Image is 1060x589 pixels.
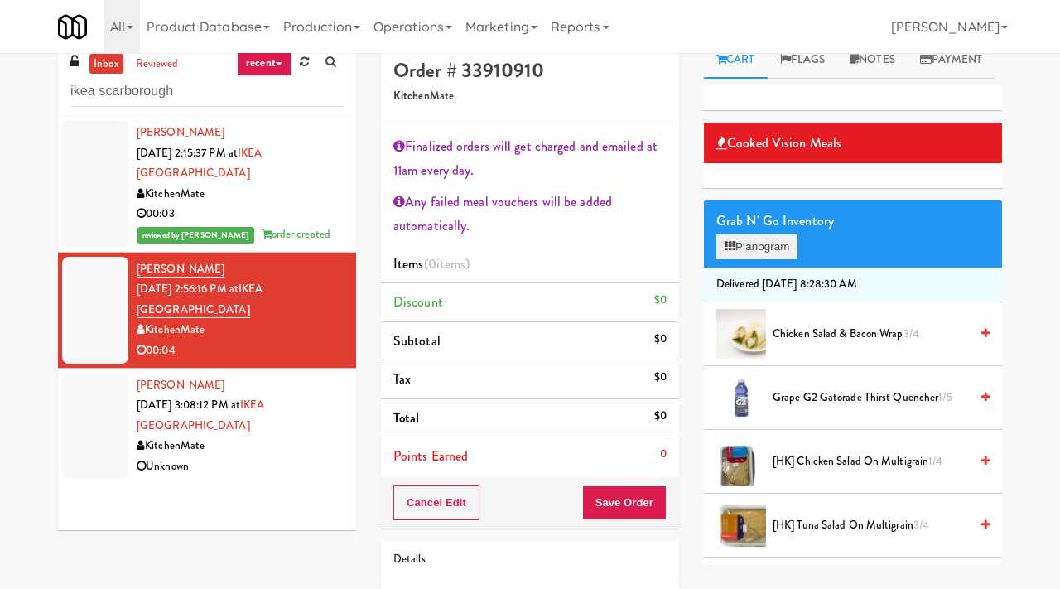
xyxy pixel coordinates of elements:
div: 00:03 [137,204,344,224]
div: Unknown [137,456,344,477]
div: $0 [654,406,667,427]
span: [DATE] 3:08:12 PM at [137,397,240,413]
span: 1/4 [928,453,942,469]
a: Notes [837,41,908,79]
span: Points Earned [393,447,468,466]
span: Grape G2 Gatorade Thirst Quencher [773,388,969,408]
div: Finalized orders will get charged and emailed at 11am every day. [393,134,667,183]
div: [HK] Tuna Salad on Multigrain3/4 [766,515,990,536]
div: KitchenMate [137,320,344,340]
span: Discount [393,292,443,311]
span: [DATE] 2:15:37 PM at [137,145,238,161]
span: Subtotal [393,331,441,350]
li: [PERSON_NAME][DATE] 2:15:37 PM atIKEA [GEOGRAPHIC_DATA]KitchenMate00:03reviewed by [PERSON_NAME]o... [58,116,356,253]
a: reviewed [132,54,183,75]
div: 00:04 [137,340,344,361]
li: Delivered [DATE] 8:28:30 AM [704,268,1002,302]
span: Total [393,408,420,427]
h4: Order # 33910910 [393,60,667,81]
a: recent [237,50,291,76]
span: [DATE] 2:56:16 PM at [137,281,238,297]
a: [PERSON_NAME] [137,261,224,278]
div: KitchenMate [137,184,344,205]
a: Cart [704,41,768,79]
div: $0 [654,329,667,350]
a: IKEA [GEOGRAPHIC_DATA] [137,281,263,318]
a: IKEA [GEOGRAPHIC_DATA] [137,397,264,433]
div: Any failed meal vouchers will be added automatically. [393,190,667,239]
a: inbox [89,54,123,75]
div: [HK] Chicken Salad on Multigrain1/4 [766,451,990,472]
div: Grape G2 Gatorade Thirst Quencher1/5 [766,388,990,408]
span: (0 ) [424,254,470,273]
img: Micromart [58,12,87,41]
div: $0 [654,367,667,388]
button: Cancel Edit [393,485,479,520]
span: Cooked Vision Meals [716,131,841,156]
button: Planogram [716,234,797,259]
span: Tax [393,369,411,389]
span: Chicken Salad & Bacon Wrap [773,324,969,345]
span: Items [393,254,470,273]
span: 1/5 [938,389,952,405]
span: [HK] Tuna Salad on Multigrain [773,515,969,536]
span: reviewed by [PERSON_NAME] [137,227,254,244]
button: Save Order [582,485,667,520]
a: [PERSON_NAME] [137,124,224,140]
li: [PERSON_NAME][DATE] 3:08:12 PM atIKEA [GEOGRAPHIC_DATA]KitchenMateUnknown [58,369,356,484]
a: Flags [768,41,838,79]
div: Chicken Salad & Bacon Wrap3/4 [766,324,990,345]
span: 3/4 [903,326,919,341]
span: [HK] Chicken Salad on Multigrain [773,451,969,472]
div: Grab N' Go Inventory [716,209,990,234]
h5: KitchenMate [393,90,667,103]
div: 0 [660,444,667,465]
a: Payment [908,41,995,79]
div: KitchenMate [137,436,344,456]
a: [PERSON_NAME] [137,377,224,393]
ng-pluralize: items [436,254,466,273]
div: $0 [654,290,667,311]
input: Search vision orders [70,76,344,107]
div: Details [393,549,667,570]
span: order created [262,226,330,242]
span: 3/4 [913,517,929,533]
li: [PERSON_NAME][DATE] 2:56:16 PM atIKEA [GEOGRAPHIC_DATA]KitchenMate00:04 [58,253,356,369]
